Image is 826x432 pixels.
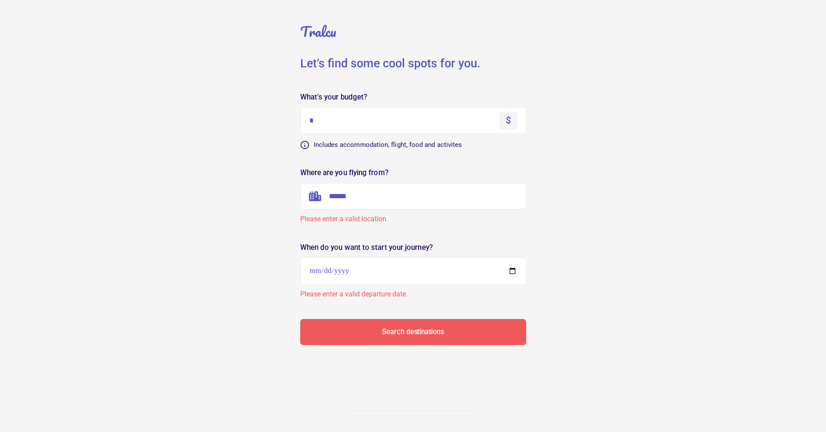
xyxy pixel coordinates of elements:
div: Search destinations [382,329,444,336]
a: Tralcu [300,22,336,41]
div: Please enter a valid location. [300,214,388,224]
div: $ [506,115,511,126]
div: Includes accommodation, flight, food and activites [314,142,526,148]
div: Let’s find some cool spots for you. [300,56,526,71]
div: What’s your budget? [300,93,526,101]
div: Please enter a valid departure date. [300,289,408,299]
div: Where are you flying from? [300,169,526,176]
div: When do you want to start your journey? [300,244,526,251]
button: Search destinations [300,319,526,345]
